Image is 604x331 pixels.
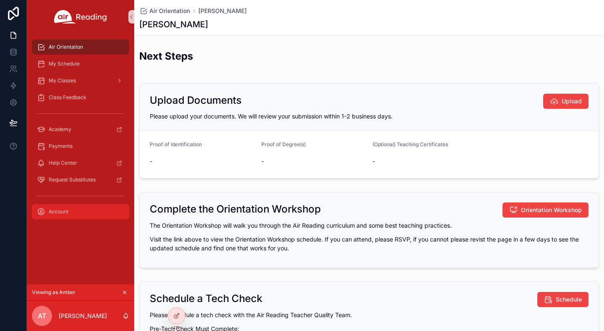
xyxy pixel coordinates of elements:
[59,312,107,320] p: [PERSON_NAME]
[502,202,588,218] button: Orientation Workshop
[49,94,86,101] span: Class Feedback
[521,206,582,214] span: Orientation Workshop
[562,97,582,105] span: Upload
[49,126,71,133] span: Academy
[261,157,366,165] span: -
[27,34,134,230] div: scrollable content
[261,141,306,147] span: Proof of Degree(s)
[32,289,75,296] span: Viewing as Amber
[139,7,190,15] a: Air Orientation
[150,310,588,319] p: Please schedule a tech check with the Air Reading Teacher Quality Team.
[49,208,68,215] span: Account
[543,94,588,109] button: Upload
[49,160,77,166] span: Help Center
[32,139,129,154] a: Payments
[49,176,96,183] span: Request Substitutes
[372,157,588,165] span: -
[150,157,255,165] span: -
[49,44,83,50] span: Air Orientation
[32,204,129,219] a: Account
[32,56,129,71] a: My Schedule
[49,60,80,67] span: My Schedule
[537,292,588,307] button: Schedule
[556,295,582,304] span: Schedule
[149,7,190,15] span: Air Orientation
[32,122,129,137] a: Academy
[32,90,129,105] a: Class Feedback
[32,73,129,88] a: My Classes
[150,141,202,147] span: Proof of Identification
[150,235,588,252] p: Visit the link above to view the Orientation Workshop schedule. If you can attend, please RSVP, i...
[139,18,208,30] h1: [PERSON_NAME]
[32,39,129,55] a: Air Orientation
[32,155,129,171] a: Help Center
[54,10,107,24] img: App logo
[150,113,393,120] span: Please upload your documents. We will review your submission within 1-2 business days.
[372,141,448,147] span: (Optional) Teaching Certificates
[198,7,247,15] a: [PERSON_NAME]
[49,143,73,150] span: Payments
[150,202,321,216] h2: Complete the Orientation Workshop
[150,94,242,107] h2: Upload Documents
[150,292,262,305] h2: Schedule a Tech Check
[49,77,76,84] span: My Classes
[139,49,193,63] h2: Next Steps
[150,221,588,230] p: The Orientation Workshop will walk you through the Air Reading curriculum and some best teaching ...
[32,172,129,187] a: Request Substitutes
[38,311,46,321] span: AT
